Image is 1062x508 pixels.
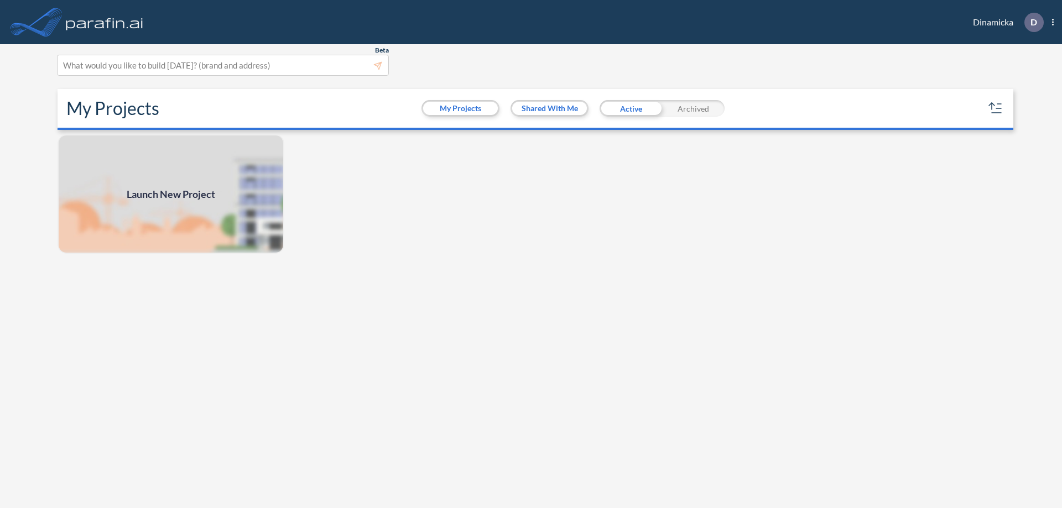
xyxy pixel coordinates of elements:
[66,98,159,119] h2: My Projects
[987,99,1004,117] button: sort
[375,46,389,55] span: Beta
[956,13,1054,32] div: Dinamicka
[127,187,215,202] span: Launch New Project
[58,134,284,254] img: add
[600,100,662,117] div: Active
[58,134,284,254] a: Launch New Project
[423,102,498,115] button: My Projects
[64,11,145,33] img: logo
[1030,17,1037,27] p: D
[662,100,725,117] div: Archived
[512,102,587,115] button: Shared With Me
